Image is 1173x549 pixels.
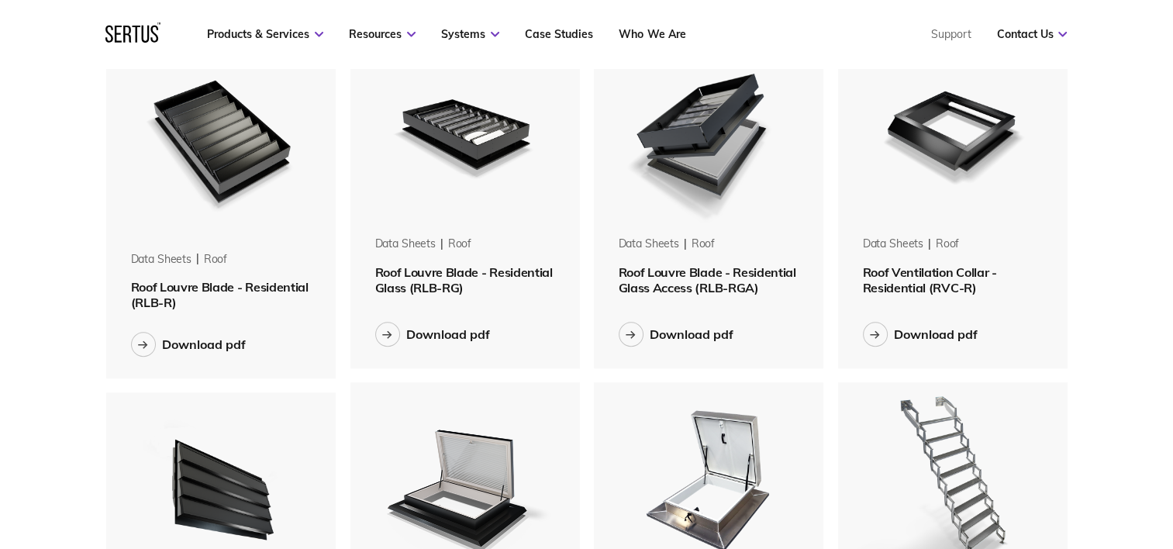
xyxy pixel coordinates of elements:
a: Contact Us [996,27,1067,41]
iframe: Chat Widget [1095,475,1173,549]
a: Support [930,27,971,41]
a: Who We Are [619,27,685,41]
div: Data Sheets [619,237,679,252]
a: Case Studies [525,27,593,41]
div: Data Sheets [863,237,923,252]
a: Systems [441,27,499,41]
div: Download pdf [406,326,490,342]
a: Resources [349,27,416,41]
div: roof [936,237,959,252]
div: Data Sheets [131,252,191,268]
div: roof [692,237,715,252]
span: Roof Louvre Blade - Residential Glass Access (RLB-RGA) [619,264,796,295]
span: Roof Ventilation Collar - Residential (RVC-R) [863,264,997,295]
div: roof [204,252,227,268]
div: Download pdf [650,326,733,342]
div: Data Sheets [375,237,436,252]
button: Download pdf [863,322,978,347]
button: Download pdf [619,322,733,347]
button: Download pdf [131,332,246,357]
span: Roof Louvre Blade - Residential (RLB-R) [131,279,309,310]
span: Roof Louvre Blade - Residential Glass (RLB-RG) [375,264,553,295]
a: Products & Services [207,27,323,41]
button: Download pdf [375,322,490,347]
div: Download pdf [162,337,246,352]
div: Download pdf [894,326,978,342]
div: roof [448,237,471,252]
